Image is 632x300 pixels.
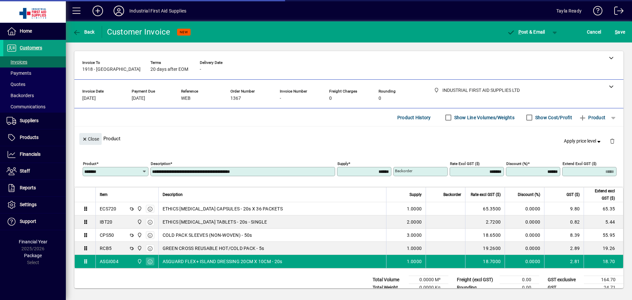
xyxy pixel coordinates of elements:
[3,68,66,79] a: Payments
[544,242,584,255] td: 2.89
[151,161,170,166] mat-label: Description
[584,284,623,292] td: 24.71
[181,96,191,101] span: WEB
[471,191,501,198] span: Rate excl GST ($)
[20,118,39,123] span: Suppliers
[3,213,66,230] a: Support
[397,112,431,123] span: Product History
[505,215,544,229] td: 0.0000
[500,284,539,292] td: 0.00
[469,205,501,212] div: 65.3500
[518,191,540,198] span: Discount (%)
[566,191,580,198] span: GST ($)
[20,185,36,190] span: Reports
[3,56,66,68] a: Invoices
[163,258,282,265] span: ASGUARD FLEX+ ISLAND DRESSING 20CM X 10CM - 20s
[100,205,117,212] div: ECS720
[369,284,409,292] td: Total Weight
[395,169,412,173] mat-label: Backorder
[100,219,112,225] div: IBT20
[3,90,66,101] a: Backorders
[3,23,66,40] a: Home
[82,134,99,145] span: Close
[469,219,501,225] div: 2.7200
[407,219,422,225] span: 2.0000
[585,26,603,38] button: Cancel
[71,26,96,38] button: Back
[180,30,188,34] span: NEW
[7,82,25,87] span: Quotes
[280,96,281,101] span: -
[100,245,112,252] div: RCB5
[20,135,39,140] span: Products
[163,191,183,198] span: Description
[108,5,129,17] button: Profile
[20,219,36,224] span: Support
[575,112,609,123] button: Product
[66,26,102,38] app-page-header-button: Back
[230,96,241,101] span: 1367
[563,161,596,166] mat-label: Extend excl GST ($)
[20,151,40,157] span: Financials
[100,191,108,198] span: Item
[7,104,45,109] span: Communications
[163,232,252,238] span: COLD PACK SLEEVES (NON-WOVEN) - 50s
[604,133,620,149] button: Delete
[100,258,118,265] div: ASGI004
[3,197,66,213] a: Settings
[504,26,548,38] button: Post & Email
[73,29,95,35] span: Back
[469,245,501,252] div: 19.2600
[163,219,267,225] span: ETHICS [MEDICAL_DATA] TABLETS - 20s - SINGLE
[584,276,623,284] td: 164.70
[395,112,434,123] button: Product History
[7,59,27,65] span: Invoices
[135,232,143,239] span: INDUSTRIAL FIRST AID SUPPLIES LTD
[556,6,582,16] div: Tayla Ready
[505,255,544,268] td: 0.0000
[409,284,448,292] td: 0.0000 Kg
[584,255,623,268] td: 18.70
[19,239,47,244] span: Financial Year
[3,113,66,129] a: Suppliers
[132,96,145,101] span: [DATE]
[407,205,422,212] span: 1.0000
[379,96,381,101] span: 0
[82,96,96,101] span: [DATE]
[615,27,625,37] span: ave
[588,1,603,23] a: Knowledge Base
[443,191,461,198] span: Backorder
[615,29,618,35] span: S
[20,45,42,50] span: Customers
[507,29,545,35] span: ost & Email
[564,138,602,145] span: Apply price level
[3,101,66,112] a: Communications
[453,114,514,121] label: Show Line Volumes/Weights
[454,276,500,284] td: Freight (excl GST)
[587,27,601,37] span: Cancel
[469,232,501,238] div: 18.6500
[163,205,283,212] span: ETHICS [MEDICAL_DATA] CAPSULES - 20s X 36 PACKETS
[78,136,103,142] app-page-header-button: Close
[544,202,584,215] td: 9.80
[505,229,544,242] td: 0.0000
[20,28,32,34] span: Home
[100,232,114,238] div: CPS50
[407,232,422,238] span: 3.0000
[107,27,171,37] div: Customer Invoice
[150,67,188,72] span: 20 days after EOM
[518,29,521,35] span: P
[135,258,143,265] span: INDUSTRIAL FIRST AID SUPPLIES LTD
[534,114,572,121] label: Show Cost/Profit
[3,146,66,163] a: Financials
[579,112,605,123] span: Product
[544,284,584,292] td: GST
[613,26,627,38] button: Save
[506,161,528,166] mat-label: Discount (%)
[409,276,448,284] td: 0.0000 M³
[561,135,605,147] button: Apply price level
[454,284,500,292] td: Rounding
[588,187,615,202] span: Extend excl GST ($)
[3,129,66,146] a: Products
[7,70,31,76] span: Payments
